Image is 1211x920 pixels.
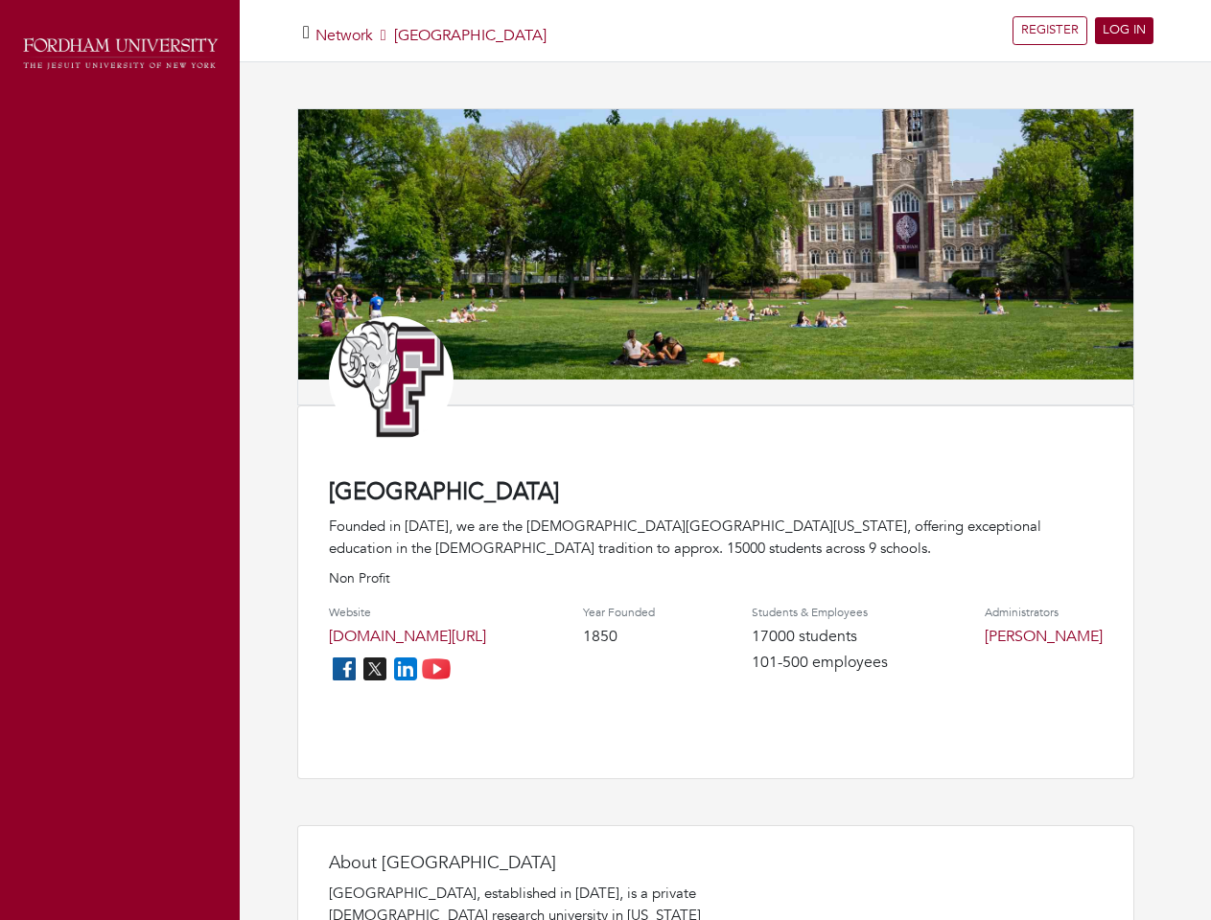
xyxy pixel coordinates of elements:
[329,606,486,619] h4: Website
[985,606,1103,619] h4: Administrators
[583,628,655,646] h4: 1850
[315,27,547,45] h5: [GEOGRAPHIC_DATA]
[298,109,1133,379] img: 683a5b8e835635248a5481166db1a0f398a14ab9.jpg
[329,316,454,441] img: Athletic_Logo_Primary_Letter_Mark_1.jpg
[329,626,486,647] a: [DOMAIN_NAME][URL]
[390,654,421,684] img: linkedin_icon-84db3ca265f4ac0988026744a78baded5d6ee8239146f80404fb69c9eee6e8e7.png
[329,853,712,874] h4: About [GEOGRAPHIC_DATA]
[329,479,1103,507] h4: [GEOGRAPHIC_DATA]
[329,654,360,684] img: facebook_icon-256f8dfc8812ddc1b8eade64b8eafd8a868ed32f90a8d2bb44f507e1979dbc24.png
[360,654,390,684] img: twitter_icon-7d0bafdc4ccc1285aa2013833b377ca91d92330db209b8298ca96278571368c9.png
[752,654,888,672] h4: 101-500 employees
[752,606,888,619] h4: Students & Employees
[1095,17,1153,44] a: LOG IN
[329,568,1103,588] p: Non Profit
[19,34,221,74] img: fordham_logo.png
[583,606,655,619] h4: Year Founded
[421,654,452,684] img: youtube_icon-fc3c61c8c22f3cdcae68f2f17984f5f016928f0ca0694dd5da90beefb88aa45e.png
[1013,16,1087,45] a: REGISTER
[315,25,373,46] a: Network
[752,628,888,646] h4: 17000 students
[985,626,1103,647] a: [PERSON_NAME]
[329,516,1103,559] div: Founded in [DATE], we are the [DEMOGRAPHIC_DATA][GEOGRAPHIC_DATA][US_STATE], offering exceptional...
